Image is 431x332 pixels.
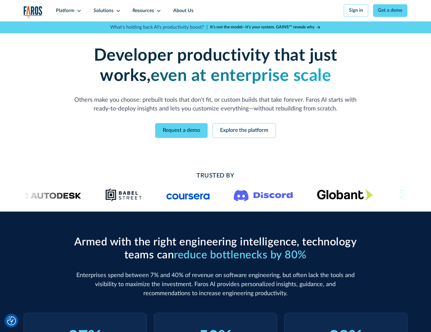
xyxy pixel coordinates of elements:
p: Others make you choose: prebuilt tools that don't fit, or custom builds that take forever. Faros ... [72,96,359,114]
div: Platform [56,7,74,14]
a: Get a demo [373,4,408,17]
a: Sign in [344,4,368,17]
div: Resources [132,7,154,14]
span: reduce bottlenecks by 80% [174,250,307,260]
a: Request a demo [155,123,208,138]
a: Explore the platform [212,123,276,138]
button: Cookie Settings [7,316,16,325]
div: Solutions [94,7,113,14]
img: Logo of the online learning platform Coursera. [166,190,210,200]
strong: It’s not the model—it’s your system. GAINS™ reveals why [210,25,314,29]
a: home [24,6,43,18]
a: It’s not the model—it’s your system. GAINS™ reveals why [210,24,321,30]
h2: Trusted By [72,171,359,180]
img: Logo of the analytics and reporting company Faros. [24,6,43,18]
img: Logo of the communication platform Discord. [234,189,293,201]
strong: Developer productivity that just works, [94,47,337,84]
h2: Armed with the right engineering intelligence, technology teams can [72,236,359,262]
p: What's holding back AI's productivity boost? | [110,24,208,31]
img: Revisit consent button [7,316,16,325]
strong: even at enterprise scale [151,67,331,84]
img: Logo of the design software company Autodesk. [19,191,81,199]
img: Globant's logo [317,189,373,200]
img: Babel Street logo png [105,188,142,202]
p: Enterprises spend between 7% and 40% of revenue on software engineering, but often lack the tools... [72,271,359,298]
